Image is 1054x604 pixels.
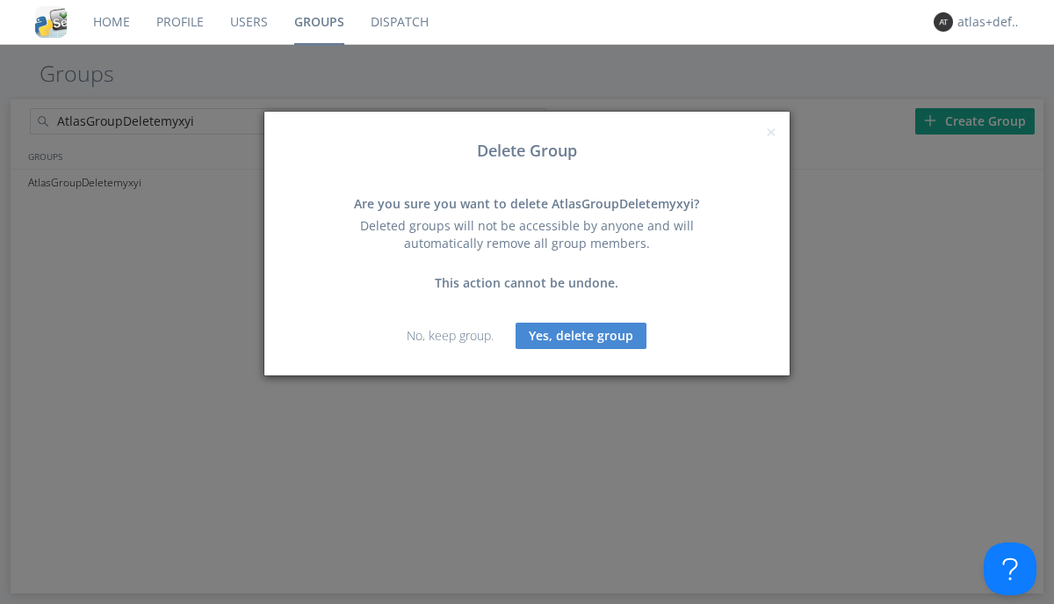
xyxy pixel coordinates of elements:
div: Are you sure you want to delete AtlasGroupDeletemyxyi? [338,195,716,213]
img: cddb5a64eb264b2086981ab96f4c1ba7 [35,6,67,38]
div: atlas+default+group [957,13,1023,31]
div: This action cannot be undone. [338,274,716,292]
h3: Delete Group [278,142,776,160]
button: Yes, delete group [516,323,646,349]
img: 373638.png [934,12,953,32]
div: Deleted groups will not be accessible by anyone and will automatically remove all group members. [338,217,716,252]
span: × [766,120,776,144]
a: No, keep group. [407,327,494,344]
